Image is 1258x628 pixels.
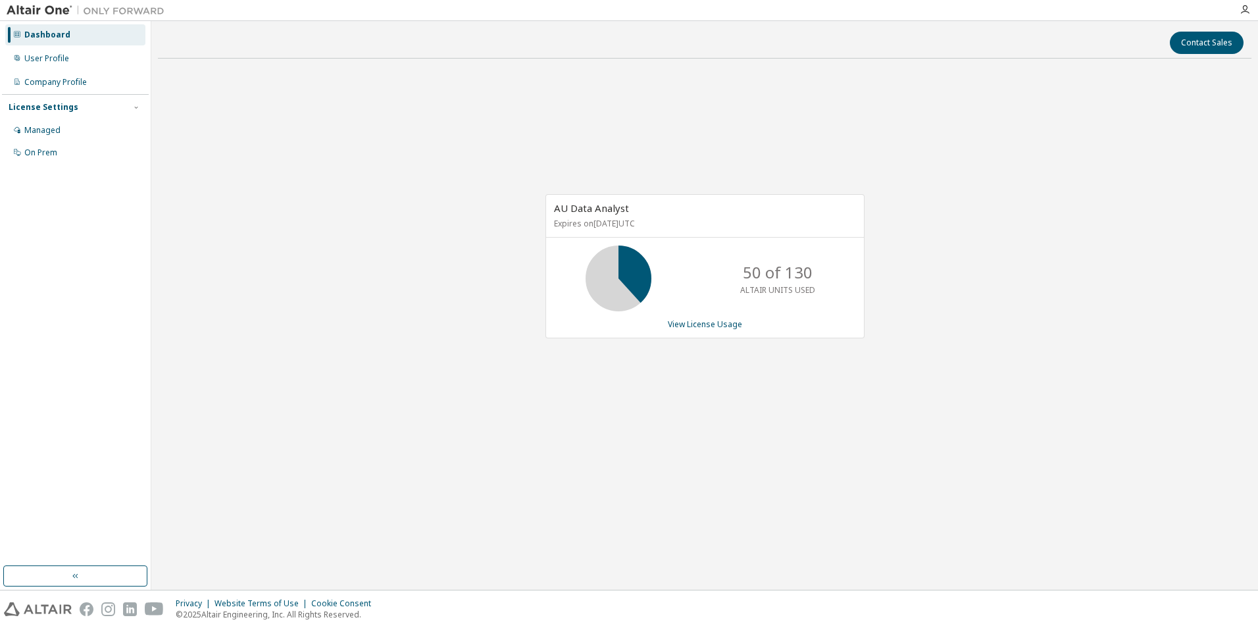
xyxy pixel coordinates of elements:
div: Website Terms of Use [214,598,311,609]
div: Dashboard [24,30,70,40]
div: Cookie Consent [311,598,379,609]
div: User Profile [24,53,69,64]
div: Privacy [176,598,214,609]
div: Managed [24,125,61,136]
div: License Settings [9,102,78,113]
img: Altair One [7,4,171,17]
img: youtube.svg [145,602,164,616]
img: instagram.svg [101,602,115,616]
img: altair_logo.svg [4,602,72,616]
p: © 2025 Altair Engineering, Inc. All Rights Reserved. [176,609,379,620]
div: Company Profile [24,77,87,88]
img: facebook.svg [80,602,93,616]
div: On Prem [24,147,57,158]
p: Expires on [DATE] UTC [554,218,853,229]
span: AU Data Analyst [554,201,629,215]
p: ALTAIR UNITS USED [740,284,815,296]
button: Contact Sales [1170,32,1244,54]
a: View License Usage [668,319,742,330]
img: linkedin.svg [123,602,137,616]
p: 50 of 130 [743,261,813,284]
